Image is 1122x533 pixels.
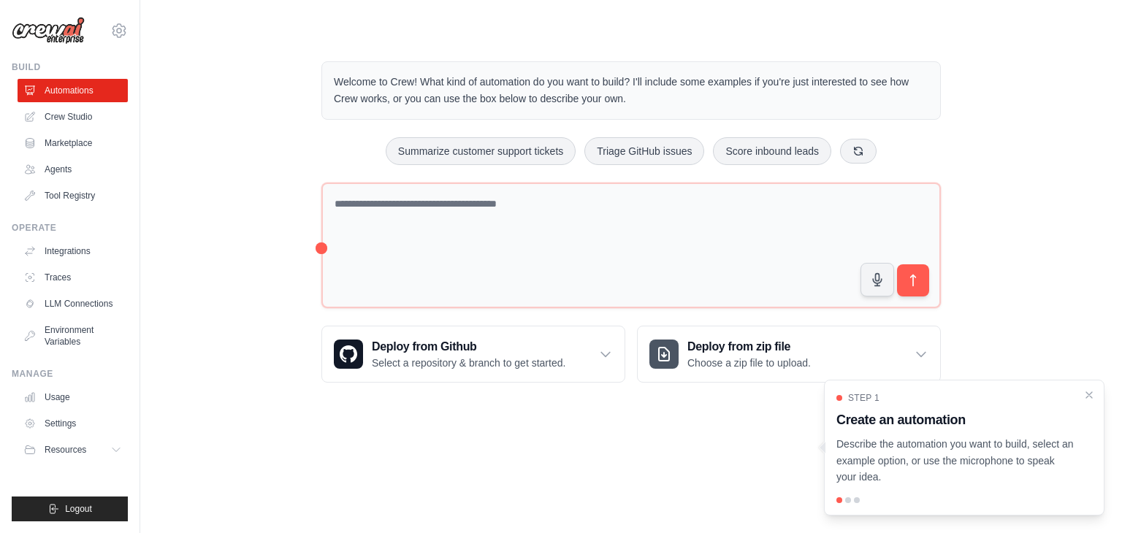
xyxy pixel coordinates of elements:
span: Resources [45,444,86,456]
h3: Deploy from zip file [687,338,811,356]
div: Build [12,61,128,73]
p: Choose a zip file to upload. [687,356,811,370]
a: Automations [18,79,128,102]
p: Describe the automation you want to build, select an example option, or use the microphone to spe... [836,436,1075,486]
a: LLM Connections [18,292,128,315]
h3: Deploy from Github [372,338,565,356]
p: Welcome to Crew! What kind of automation do you want to build? I'll include some examples if you'... [334,74,928,107]
a: Environment Variables [18,318,128,353]
a: Tool Registry [18,184,128,207]
button: Logout [12,496,128,521]
a: Marketplace [18,131,128,155]
div: Manage [12,368,128,380]
button: Score inbound leads [713,137,831,165]
img: Logo [12,17,85,45]
button: Close walkthrough [1083,389,1095,401]
button: Summarize customer support tickets [386,137,576,165]
a: Crew Studio [18,105,128,129]
div: Operate [12,222,128,234]
span: Logout [65,503,92,515]
a: Settings [18,412,128,435]
span: Step 1 [848,392,879,404]
a: Usage [18,386,128,409]
a: Agents [18,158,128,181]
p: Select a repository & branch to get started. [372,356,565,370]
button: Triage GitHub issues [584,137,704,165]
a: Integrations [18,239,128,263]
h3: Create an automation [836,410,1075,430]
button: Resources [18,438,128,461]
a: Traces [18,266,128,289]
